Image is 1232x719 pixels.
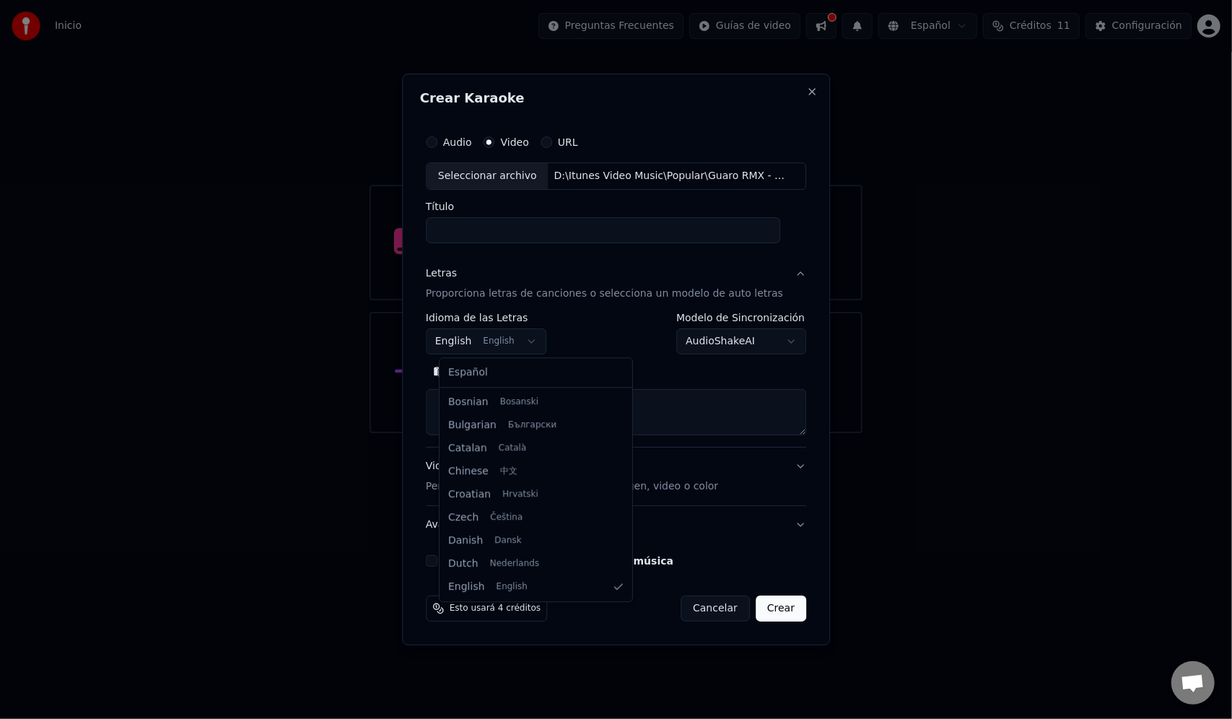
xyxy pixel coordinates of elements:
[448,441,487,456] span: Catalan
[448,418,497,432] span: Bulgarian
[448,464,489,479] span: Chinese
[490,512,523,523] span: Čeština
[490,558,539,570] span: Nederlands
[500,466,517,477] span: 中文
[448,395,489,409] span: Bosnian
[448,557,479,571] span: Dutch
[448,533,483,548] span: Danish
[448,510,479,525] span: Czech
[448,487,491,502] span: Croatian
[448,580,485,594] span: English
[508,419,556,431] span: Български
[494,535,521,546] span: Dansk
[502,489,538,500] span: Hrvatski
[497,581,528,593] span: English
[500,396,538,408] span: Bosanski
[448,365,488,380] span: Español
[499,443,526,454] span: Català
